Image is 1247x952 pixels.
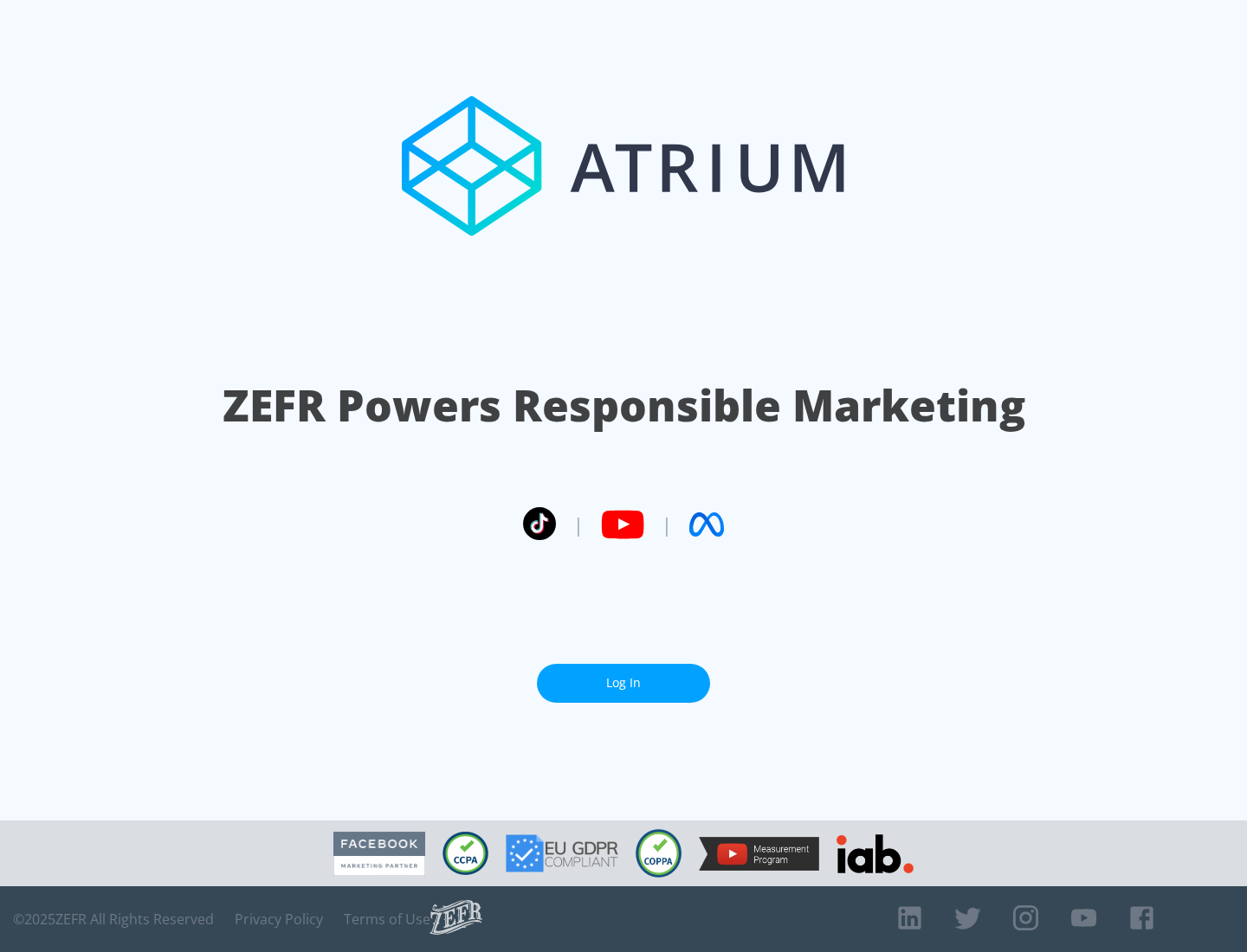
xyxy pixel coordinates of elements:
a: Log In [537,664,710,703]
img: COPPA Compliant [636,829,682,878]
a: Privacy Policy [235,910,323,928]
img: YouTube Measurement Program [699,837,819,871]
span: | [573,511,584,537]
img: Facebook Marketing Partner [333,832,425,876]
a: Terms of Use [344,910,430,928]
span: | [662,511,672,537]
img: GDPR Compliant [506,834,618,872]
h1: ZEFR Powers Responsible Marketing [223,376,1025,435]
img: IAB [837,834,914,873]
img: CCPA Compliant [443,832,488,875]
span: © 2025 ZEFR All Rights Reserved [13,910,214,928]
